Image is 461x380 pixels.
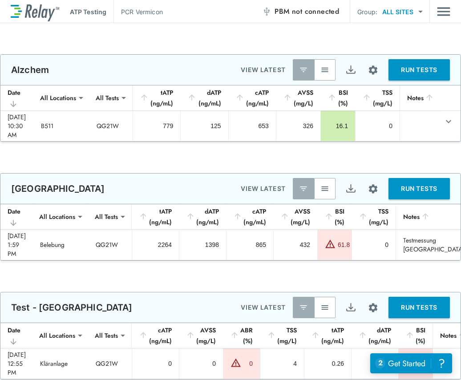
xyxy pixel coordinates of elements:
button: PBM not connected [259,3,343,20]
div: 779 [140,121,173,130]
span: not connected [292,6,339,16]
img: LuminUltra Relay [11,2,59,21]
div: BSI (%) [405,325,425,346]
div: All Tests [89,208,124,226]
div: BSI (%) [328,87,348,109]
img: Export Icon [345,302,356,313]
td: Belebung [33,230,89,260]
div: dATP (ng/mL) [187,87,221,109]
iframe: Resource center [370,353,452,373]
div: 865 [234,240,266,249]
div: AVSS (mg/L) [283,87,313,109]
div: 653 [236,121,269,130]
div: TSS (mg/L) [359,206,388,227]
button: Site setup [361,177,385,201]
td: B511 [34,111,89,141]
div: 16.1 [328,121,348,130]
div: TSS (mg/L) [362,87,392,109]
div: Notes [403,211,458,222]
div: cATP (ng/mL) [139,325,172,346]
span: PBM [275,5,339,18]
div: 0 [359,240,388,249]
img: Warning [325,239,336,249]
div: 0 [139,359,172,368]
img: View All [320,65,329,74]
div: [DATE] 10:30 AM [8,113,27,139]
img: View All [320,303,329,312]
div: cATP (ng/mL) [235,87,269,109]
div: All Locations [34,89,82,107]
p: VIEW LATEST [241,302,286,313]
img: Export Icon [345,183,356,194]
button: Export [340,178,361,199]
p: ATP Testing [70,7,106,16]
button: expand row [441,114,456,129]
div: tATP (ng/mL) [139,206,172,227]
button: Export [340,297,361,318]
div: AVSS (mg/L) [280,206,310,227]
div: TSS (mg/L) [267,325,297,346]
img: Export Icon [345,65,356,76]
img: Drawer Icon [437,3,450,20]
img: Offline Icon [262,7,271,16]
img: View All [320,184,329,193]
p: PCR Vermicon [121,7,163,16]
button: RUN TESTS [388,297,450,318]
img: Settings Icon [368,65,379,76]
button: RUN TESTS [388,59,450,81]
p: VIEW LATEST [241,183,286,194]
button: Main menu [437,3,450,20]
img: Latest [299,65,308,74]
div: 4 [267,359,297,368]
div: 61.8 [338,240,350,249]
div: 125 [188,121,221,130]
div: 326 [283,121,313,130]
p: [GEOGRAPHIC_DATA] [11,183,105,194]
img: Latest [299,303,308,312]
p: Group: [357,7,377,16]
div: Notes [407,93,434,103]
img: Settings Icon [368,183,379,194]
th: Date [0,323,33,348]
div: 0.26 [311,359,344,368]
div: All Tests [89,327,124,344]
div: AVSS (mg/L) [186,325,216,346]
td: QG21W [89,230,132,260]
td: QG21W [89,348,132,379]
div: ABR (%) [230,325,253,346]
div: [DATE] 12:55 PM [8,350,26,377]
div: tATP (ng/mL) [311,325,344,346]
p: Alzchem [11,65,49,75]
p: VIEW LATEST [241,65,286,75]
div: tATP (ng/mL) [140,87,173,109]
div: cATP (ng/mL) [233,206,266,227]
p: Test - [GEOGRAPHIC_DATA] [11,302,133,313]
button: Export [340,59,361,81]
div: [DATE] 1:59 PM [8,231,26,258]
button: Site setup [361,296,385,319]
div: BSI (%) [324,206,344,227]
table: sticky table [0,85,461,141]
img: Latest [299,184,308,193]
button: Site setup [361,58,385,82]
img: Warning [230,357,241,368]
div: dATP (ng/mL) [186,206,219,227]
button: RUN TESTS [388,178,450,199]
div: All Locations [33,208,81,226]
div: 432 [281,240,310,249]
div: 0 [186,359,216,368]
div: All Locations [33,327,81,344]
div: 1.40 [359,359,391,368]
div: 0 [363,121,392,130]
th: Date [0,204,33,230]
th: Date [0,85,34,111]
img: Settings Icon [368,302,379,313]
div: All Tests [89,89,125,107]
div: 1398 [186,240,219,249]
td: Kläranlage [33,348,89,379]
div: dATP (ng/mL) [358,325,391,346]
div: 2264 [139,240,172,249]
